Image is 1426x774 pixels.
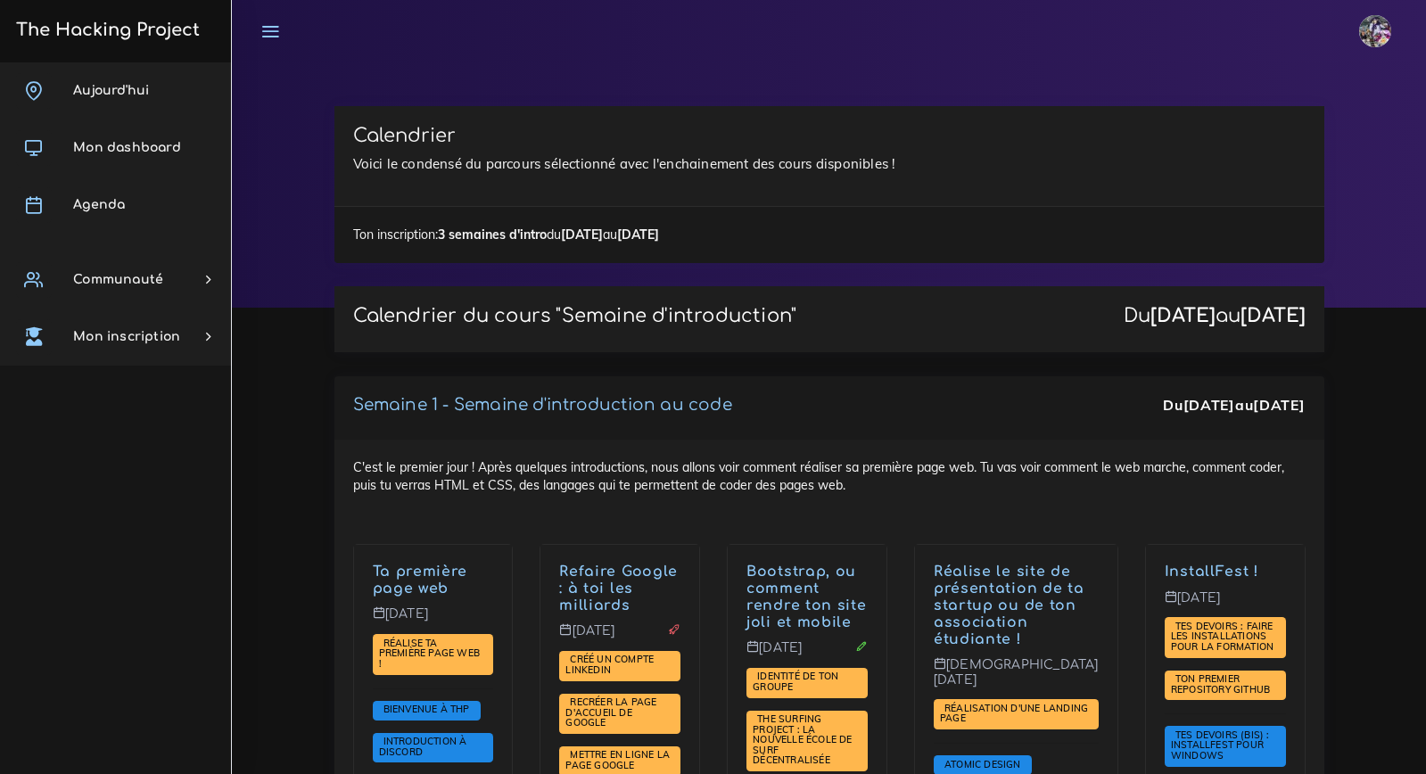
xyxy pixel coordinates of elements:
a: Recréer la page d'accueil de Google [565,696,656,729]
strong: [DATE] [1150,305,1216,326]
span: Mon inscription [73,330,180,343]
a: Ton premier repository GitHub [1171,673,1275,696]
a: Identité de ton groupe [753,671,838,694]
a: Semaine 1 - Semaine d'introduction au code [353,396,732,414]
a: Réalise le site de présentation de ta startup ou de ton association étudiante ! [934,564,1084,646]
a: InstallFest ! [1165,564,1259,580]
span: Mon dashboard [73,141,181,154]
a: Ta première page web [373,564,468,597]
span: Créé un compte LinkedIn [565,653,654,676]
span: Communauté [73,273,163,286]
span: Identité de ton groupe [753,670,838,693]
div: Du au [1163,395,1305,416]
a: Créé un compte LinkedIn [565,654,654,677]
p: [DATE] [373,606,494,635]
span: Ton premier repository GitHub [1171,672,1275,696]
span: Aujourd'hui [73,84,149,97]
span: The Surfing Project : la nouvelle école de surf décentralisée [753,712,853,766]
h3: The Hacking Project [11,21,200,40]
a: Atomic Design [940,758,1026,770]
p: [DATE] [559,623,680,652]
strong: [DATE] [561,226,603,243]
span: Introduction à Discord [379,735,467,758]
a: Tes devoirs : faire les installations pour la formation [1171,621,1279,654]
span: Réalisation d'une landing page [940,702,1088,725]
span: Tes devoirs (bis) : Installfest pour Windows [1171,729,1270,762]
a: Mettre en ligne la page Google [565,749,670,772]
div: Ton inscription: du au [334,206,1324,262]
span: Bienvenue à THP [379,703,474,715]
strong: [DATE] [617,226,659,243]
span: Recréer la page d'accueil de Google [565,696,656,729]
div: Du au [1124,305,1306,327]
strong: 3 semaines d'intro [438,226,547,243]
a: Bootstrap, ou comment rendre ton site joli et mobile [746,564,867,630]
span: Tes devoirs : faire les installations pour la formation [1171,620,1279,653]
a: The Surfing Project : la nouvelle école de surf décentralisée [753,713,853,767]
p: Calendrier du cours "Semaine d'introduction" [353,305,797,327]
strong: [DATE] [1253,396,1305,414]
a: Réalisation d'une landing page [940,703,1088,726]
p: Voici le condensé du parcours sélectionné avec l'enchainement des cours disponibles ! [353,153,1306,175]
p: [DATE] [746,640,868,669]
p: [DATE] [1165,590,1286,619]
p: [DEMOGRAPHIC_DATA][DATE] [934,657,1099,701]
strong: [DATE] [1241,305,1306,326]
span: Agenda [73,198,125,211]
a: Tes devoirs (bis) : Installfest pour Windows [1171,729,1270,762]
img: eg54bupqcshyolnhdacp.jpg [1359,15,1391,47]
a: Bienvenue à THP [379,704,474,716]
a: Refaire Google : à toi les milliards [559,564,678,613]
a: Introduction à Discord [379,736,467,759]
h3: Calendrier [353,125,1306,147]
a: Réalise ta première page web ! [379,637,481,670]
span: Mettre en ligne la page Google [565,748,670,771]
strong: [DATE] [1183,396,1235,414]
